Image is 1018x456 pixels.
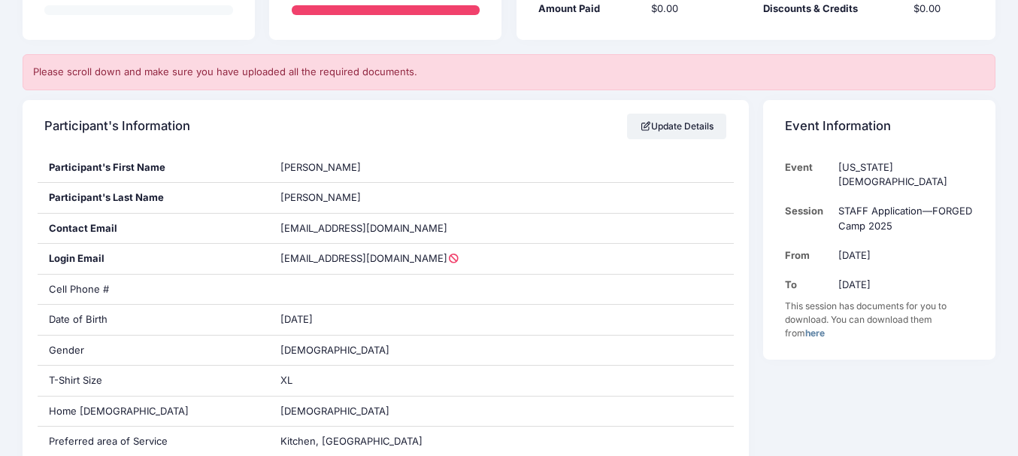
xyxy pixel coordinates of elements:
[38,397,270,427] div: Home [DEMOGRAPHIC_DATA]
[38,275,270,305] div: Cell Phone #
[280,374,292,386] span: XL
[906,2,981,17] div: $0.00
[447,254,459,263] span: Unsubscribed
[38,244,270,274] div: Login Email
[280,222,447,234] span: [EMAIL_ADDRESS][DOMAIN_NAME]
[831,153,974,197] td: [US_STATE][DEMOGRAPHIC_DATA]
[756,2,905,17] div: Discounts & Credits
[38,214,270,244] div: Contact Email
[280,344,389,356] span: [DEMOGRAPHIC_DATA]
[44,105,190,147] h4: Participant's Information
[38,183,270,213] div: Participant's Last Name
[831,196,974,241] td: STAFF Application—FORGED Camp 2025
[280,405,389,417] span: [DEMOGRAPHIC_DATA]
[38,305,270,335] div: Date of Birth
[805,327,825,339] a: here
[627,114,727,139] a: Update Details
[785,270,831,299] td: To
[785,153,831,197] td: Event
[531,2,644,17] div: Amount Paid
[785,196,831,241] td: Session
[280,435,423,447] span: Kitchen, [GEOGRAPHIC_DATA]
[785,105,891,147] h4: Event Information
[280,251,468,266] span: [EMAIL_ADDRESS][DOMAIN_NAME]
[38,366,270,396] div: T-Shirt Size
[280,191,361,203] span: [PERSON_NAME]
[785,299,973,340] div: This session has documents for you to download. You can download them from
[831,241,974,270] td: [DATE]
[785,241,831,270] td: From
[23,54,995,90] div: Please scroll down and make sure you have uploaded all the required documents.
[831,270,974,299] td: [DATE]
[280,313,313,325] span: [DATE]
[280,161,361,173] span: [PERSON_NAME]
[644,2,756,17] div: $0.00
[38,153,270,183] div: Participant's First Name
[38,336,270,366] div: Gender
